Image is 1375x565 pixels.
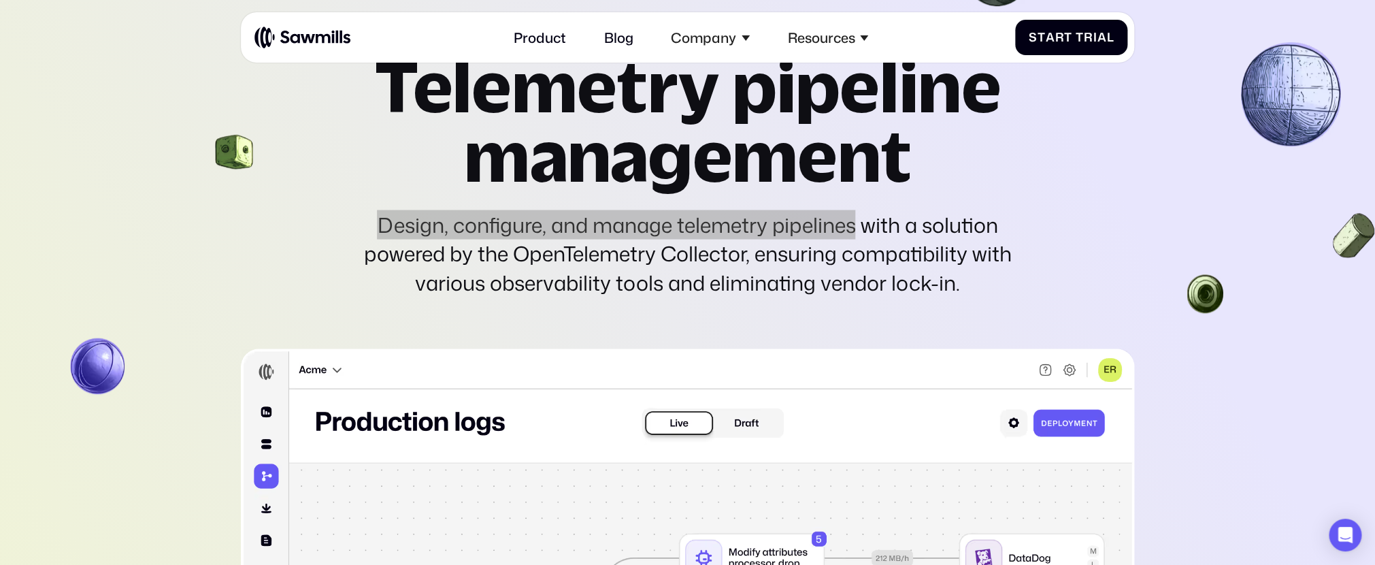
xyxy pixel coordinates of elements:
span: T [1076,30,1084,44]
div: Design, configure, and manage telemetry pipelines with a solution powered by the OpenTelemetry Co... [352,210,1023,297]
div: Resources [777,19,878,56]
span: a [1045,30,1055,44]
h2: Telemetry pipeline management [352,50,1023,190]
span: r [1084,30,1093,44]
div: Open Intercom Messenger [1329,519,1361,551]
span: t [1038,30,1046,44]
a: Blog [593,19,643,56]
a: Product [503,19,576,56]
div: Company [661,19,760,56]
span: r [1055,30,1064,44]
span: S [1029,30,1038,44]
span: t [1064,30,1072,44]
div: Company [671,29,736,46]
span: i [1093,30,1097,44]
a: StartTrial [1015,20,1128,55]
div: pipeline [653,11,742,29]
div: Resources [787,29,855,46]
span: l [1106,30,1114,44]
span: a [1097,30,1106,44]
